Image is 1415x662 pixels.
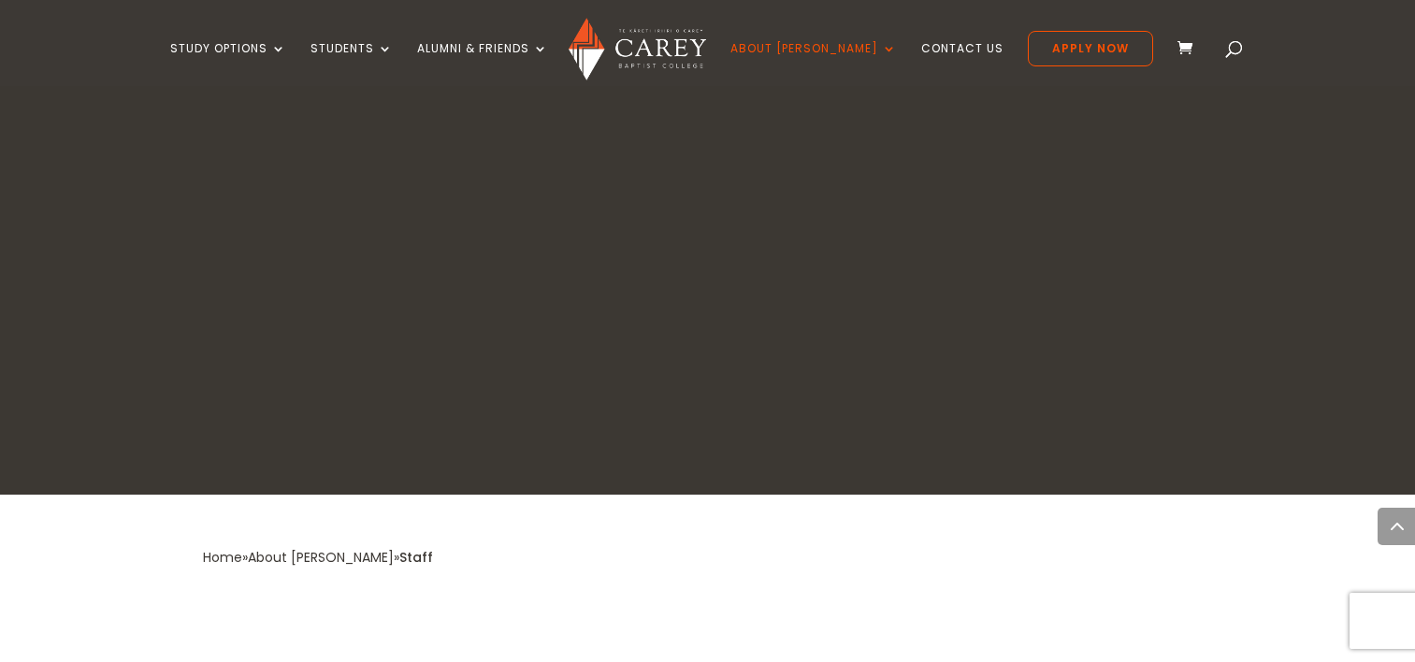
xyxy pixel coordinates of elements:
[417,42,548,86] a: Alumni & Friends
[569,18,706,80] img: Carey Baptist College
[248,548,394,567] a: About [PERSON_NAME]
[203,548,433,567] span: » »
[399,548,433,567] span: Staff
[203,548,242,567] a: Home
[1028,31,1153,66] a: Apply Now
[921,42,1003,86] a: Contact Us
[730,42,897,86] a: About [PERSON_NAME]
[310,42,393,86] a: Students
[170,42,286,86] a: Study Options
